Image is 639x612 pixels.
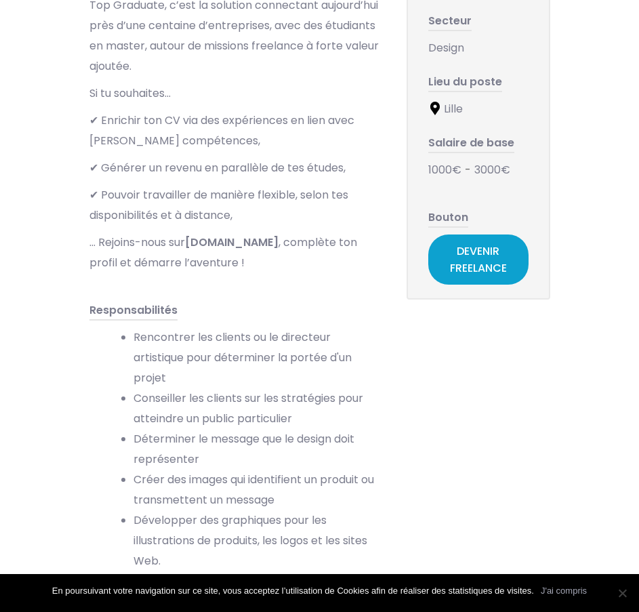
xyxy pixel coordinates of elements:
span: Secteur [428,13,472,31]
span: Non [615,586,629,600]
a: Devenir Freelance [428,234,529,285]
span: - [465,162,471,178]
span: Salaire de base [428,135,514,153]
p: ✔ Générer un revenu en parallèle de tes études, [89,158,379,178]
span: Lieu du poste [428,74,502,92]
a: J'ai compris [541,584,587,598]
span: Responsabilités [89,302,178,321]
p: … Rejoins-nous sur , complète ton profil et démarre l’aventure ! [89,232,379,273]
p: ✔ Enrichir ton CV via des expériences en lien avec [PERSON_NAME] compétences, [89,110,379,151]
li: Conseiller les clients sur les stratégies pour atteindre un public particulier [133,388,379,429]
p: ✔ Pouvoir travailler de manière flexible, selon tes disponibilités et à distance, [89,185,379,226]
p: Si tu souhaites… [89,83,379,104]
div: 1000€ 3000€ [428,160,529,180]
li: Créer des images qui identifient un produit ou transmettent un message [133,470,379,510]
li: Déterminer le message que le design doit représenter [133,429,379,470]
li: Sélectionner les couleurs, les images, le style du texte et la mise en page [133,571,379,612]
div: Lille [428,99,529,119]
span: En poursuivant votre navigation sur ce site, vous acceptez l’utilisation de Cookies afin de réali... [52,584,534,598]
li: Développer des graphiques pour les illustrations de produits, les logos et les sites Web. [133,510,379,571]
li: Rencontrer les clients ou le directeur artistique pour déterminer la portée d'un projet [133,327,379,388]
strong: [DOMAIN_NAME] [185,234,279,250]
span: Bouton [428,209,468,228]
div: Design [428,38,529,58]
